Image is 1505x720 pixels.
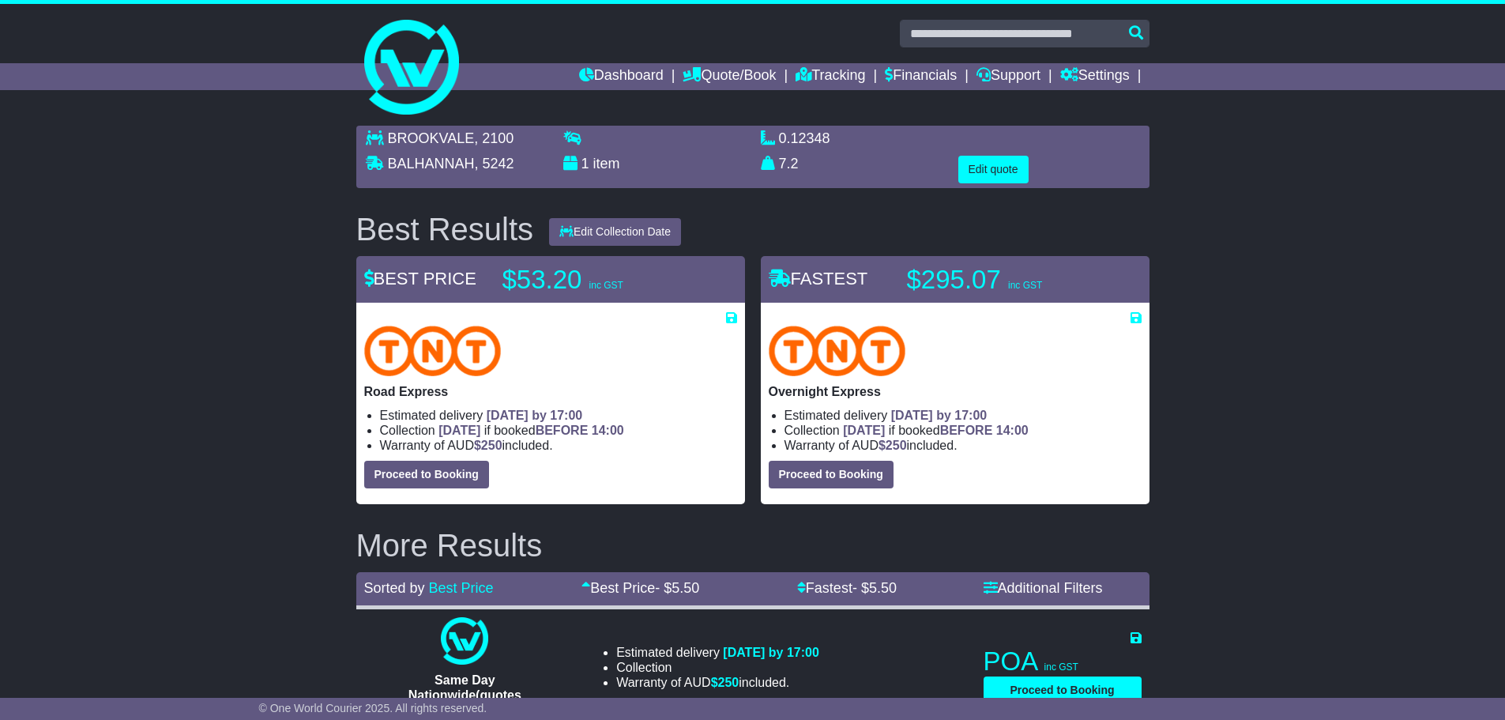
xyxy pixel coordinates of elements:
[940,424,993,437] span: BEFORE
[356,528,1149,563] h2: More Results
[769,461,894,488] button: Proceed to Booking
[984,580,1103,596] a: Additional Filters
[616,645,819,660] li: Estimated delivery
[958,156,1029,183] button: Edit quote
[984,677,1142,704] button: Proceed to Booking
[438,424,623,437] span: if booked
[593,156,620,172] span: item
[879,439,907,452] span: $
[885,63,957,90] a: Financials
[769,384,1142,399] p: Overnight Express
[1060,63,1130,90] a: Settings
[474,439,502,452] span: $
[408,673,521,717] span: Same Day Nationwide(quotes take 0.5-1 hour)
[536,424,589,437] span: BEFORE
[579,63,664,90] a: Dashboard
[886,439,907,452] span: 250
[364,580,425,596] span: Sorted by
[364,384,737,399] p: Road Express
[481,439,502,452] span: 250
[1008,280,1042,291] span: inc GST
[589,280,623,291] span: inc GST
[388,130,475,146] span: BROOKVALE
[487,409,583,422] span: [DATE] by 17:00
[364,461,489,488] button: Proceed to Booking
[441,617,488,665] img: One World Courier: Same Day Nationwide(quotes take 0.5-1 hour)
[438,424,480,437] span: [DATE]
[769,326,906,376] img: TNT Domestic: Overnight Express
[259,702,487,714] span: © One World Courier 2025. All rights reserved.
[616,660,819,675] li: Collection
[380,408,737,423] li: Estimated delivery
[581,580,699,596] a: Best Price- $5.50
[380,423,737,438] li: Collection
[592,424,624,437] span: 14:00
[380,438,737,453] li: Warranty of AUD included.
[1044,662,1078,673] span: inc GST
[843,424,1028,437] span: if booked
[784,438,1142,453] li: Warranty of AUD included.
[364,326,502,376] img: TNT Domestic: Road Express
[672,580,699,596] span: 5.50
[891,409,988,422] span: [DATE] by 17:00
[364,269,476,288] span: BEST PRICE
[723,646,819,659] span: [DATE] by 17:00
[683,63,776,90] a: Quote/Book
[784,423,1142,438] li: Collection
[502,264,700,296] p: $53.20
[474,130,514,146] span: , 2100
[769,269,868,288] span: FASTEST
[984,646,1142,677] p: POA
[996,424,1029,437] span: 14:00
[869,580,897,596] span: 5.50
[852,580,897,596] span: - $
[549,218,681,246] button: Edit Collection Date
[797,580,897,596] a: Fastest- $5.50
[655,580,699,596] span: - $
[718,676,739,689] span: 250
[784,408,1142,423] li: Estimated delivery
[796,63,865,90] a: Tracking
[976,63,1040,90] a: Support
[779,130,830,146] span: 0.12348
[429,580,494,596] a: Best Price
[581,156,589,172] span: 1
[348,212,542,247] div: Best Results
[388,156,475,172] span: BALHANNAH
[907,264,1104,296] p: $295.07
[475,156,514,172] span: , 5242
[779,156,799,172] span: 7.2
[616,675,819,690] li: Warranty of AUD included.
[711,676,739,689] span: $
[843,424,885,437] span: [DATE]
